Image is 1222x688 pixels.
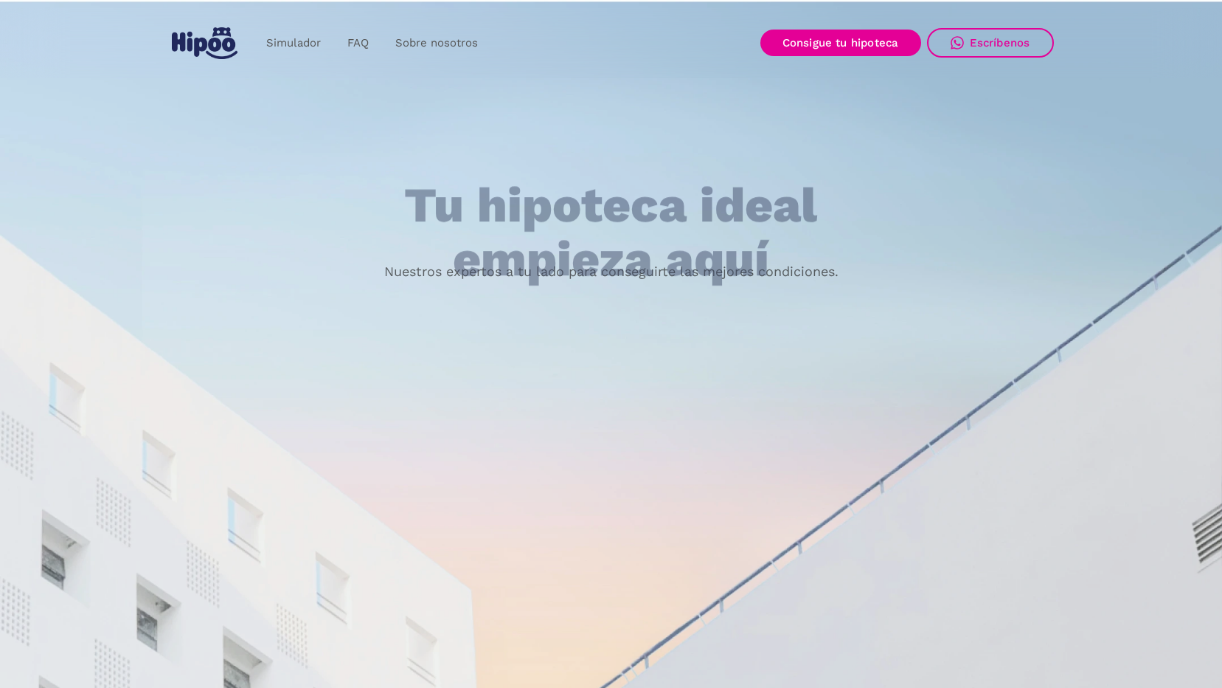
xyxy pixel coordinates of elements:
[169,21,241,65] a: home
[382,29,491,58] a: Sobre nosotros
[970,36,1030,49] div: Escríbenos
[331,179,890,286] h1: Tu hipoteca ideal empieza aquí
[927,28,1054,58] a: Escríbenos
[253,29,334,58] a: Simulador
[760,30,921,56] a: Consigue tu hipoteca
[334,29,382,58] a: FAQ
